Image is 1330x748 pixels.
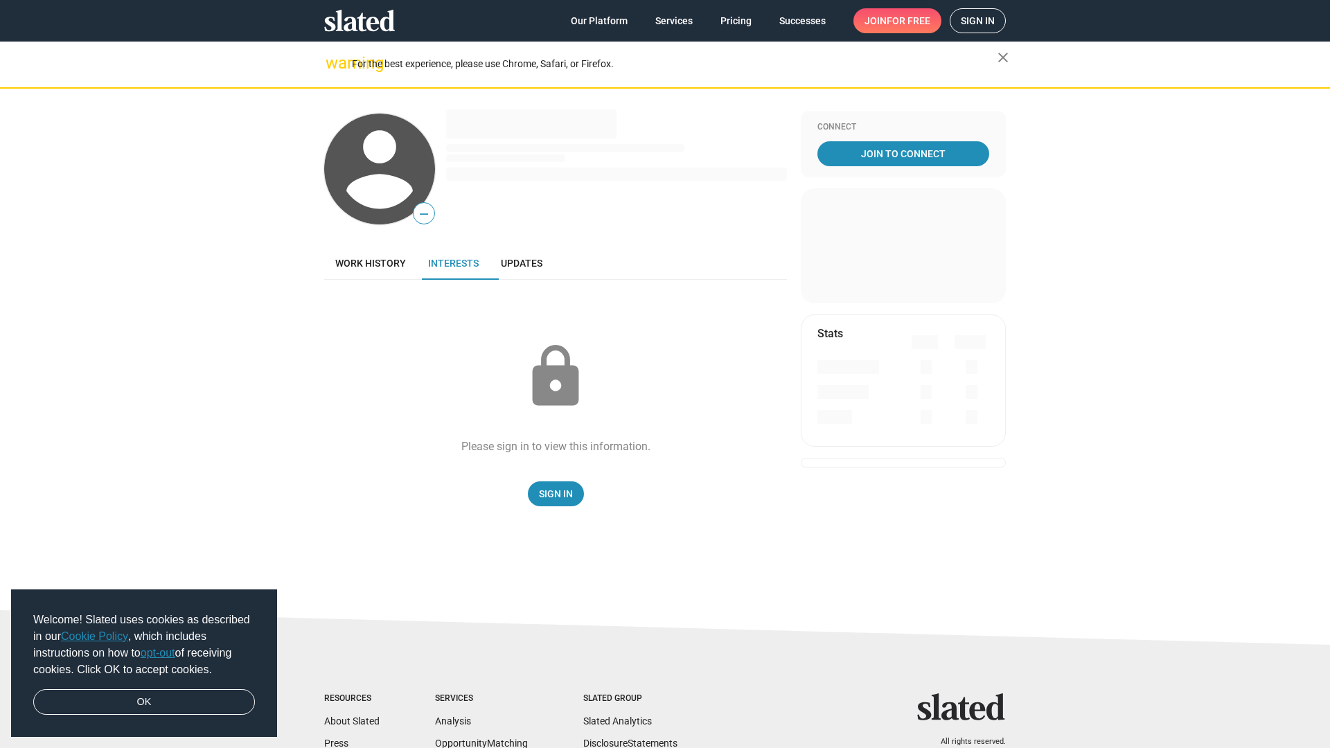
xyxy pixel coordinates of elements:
span: Join [864,8,930,33]
a: Services [644,8,704,33]
span: Updates [501,258,542,269]
a: Successes [768,8,837,33]
mat-icon: close [995,49,1011,66]
a: Sign In [528,481,584,506]
a: Sign in [950,8,1006,33]
a: About Slated [324,715,380,727]
span: Pricing [720,8,752,33]
div: Slated Group [583,693,677,704]
a: Pricing [709,8,763,33]
div: Connect [817,122,989,133]
mat-icon: warning [326,55,342,71]
span: Sign in [961,9,995,33]
span: for free [887,8,930,33]
span: Successes [779,8,826,33]
a: Interests [417,247,490,280]
mat-card-title: Stats [817,326,843,341]
span: Interests [428,258,479,269]
a: Updates [490,247,553,280]
a: Slated Analytics [583,715,652,727]
a: Work history [324,247,417,280]
span: Work history [335,258,406,269]
div: For the best experience, please use Chrome, Safari, or Firefox. [352,55,997,73]
a: dismiss cookie message [33,689,255,715]
span: — [414,205,434,223]
a: Join To Connect [817,141,989,166]
span: Welcome! Slated uses cookies as described in our , which includes instructions on how to of recei... [33,612,255,678]
div: Please sign in to view this information. [461,439,650,454]
span: Our Platform [571,8,628,33]
div: Resources [324,693,380,704]
a: Our Platform [560,8,639,33]
span: Sign In [539,481,573,506]
span: Services [655,8,693,33]
div: Services [435,693,528,704]
a: Analysis [435,715,471,727]
span: Join To Connect [820,141,986,166]
div: cookieconsent [11,589,277,738]
a: Joinfor free [853,8,941,33]
a: opt-out [141,647,175,659]
mat-icon: lock [521,342,590,411]
a: Cookie Policy [61,630,128,642]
